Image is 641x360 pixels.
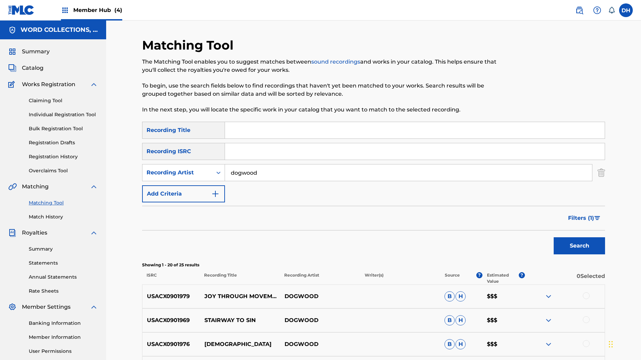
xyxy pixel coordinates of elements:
[487,272,518,284] p: Estimated Value
[525,272,605,284] p: 0 Selected
[90,80,98,89] img: expand
[564,210,605,227] button: Filters (1)
[8,64,43,72] a: CatalogCatalog
[573,3,586,17] a: Public Search
[22,183,49,191] span: Matching
[22,48,50,56] span: Summary
[142,82,499,98] p: To begin, use the search fields below to find recordings that haven't yet been matched to your wo...
[22,229,47,237] span: Royalties
[455,291,466,302] span: H
[142,106,499,114] p: In the next step, you will locate the specific work in your catalog that you want to match to the...
[608,7,615,14] div: Notifications
[22,64,43,72] span: Catalog
[73,6,122,14] span: Member Hub
[8,48,50,56] a: SummarySummary
[519,272,525,278] span: ?
[29,288,98,295] a: Rate Sheets
[142,262,605,268] p: Showing 1 - 20 of 25 results
[114,7,122,13] span: (4)
[360,272,440,284] p: Writer(s)
[29,245,98,253] a: Summary
[147,169,208,177] div: Recording Artist
[280,340,360,348] p: DOGWOOD
[311,58,360,65] a: sound recordings
[200,340,280,348] p: [DEMOGRAPHIC_DATA]
[211,190,219,198] img: 9d2ae6d4665cec9f34b9.svg
[142,340,200,348] p: USACX0901976
[90,303,98,311] img: expand
[594,216,600,220] img: filter
[29,213,98,221] a: Match History
[29,153,98,160] a: Registration History
[568,214,594,222] span: Filters ( 1 )
[482,316,525,324] p: $$$
[622,240,641,300] iframe: Resource Center
[90,229,98,237] img: expand
[200,292,280,301] p: JOY THROUGH MOVEMENT
[142,58,499,74] p: The Matching Tool enables you to suggest matches between and works in your catalog. This helps en...
[21,26,98,34] h5: WORD COLLECTIONS, INC.
[8,26,16,34] img: Accounts
[590,3,604,17] div: Help
[445,272,460,284] p: Source
[544,292,553,301] img: expand
[8,64,16,72] img: Catalog
[8,48,16,56] img: Summary
[8,303,16,311] img: Member Settings
[444,315,455,325] span: B
[142,185,225,202] button: Add Criteria
[609,334,613,355] div: Drag
[544,340,553,348] img: expand
[29,199,98,206] a: Matching Tool
[8,5,35,15] img: MLC Logo
[29,125,98,132] a: Bulk Registration Tool
[200,316,280,324] p: STAIRWAY TO SIN
[29,259,98,267] a: Statements
[554,237,605,254] button: Search
[598,164,605,181] img: Delete Criterion
[142,316,200,324] p: USACX0901969
[90,183,98,191] img: expand
[22,80,75,89] span: Works Registration
[455,315,466,325] span: H
[200,272,280,284] p: Recording Title
[444,291,455,302] span: B
[8,80,17,89] img: Works Registration
[29,139,98,146] a: Registration Drafts
[29,111,98,118] a: Individual Registration Tool
[142,272,200,284] p: ISRC
[29,348,98,355] a: User Permissions
[22,303,71,311] span: Member Settings
[29,320,98,327] a: Banking Information
[476,272,482,278] span: ?
[444,339,455,349] span: B
[142,38,237,53] h2: Matching Tool
[280,292,360,301] p: DOGWOOD
[8,183,17,191] img: Matching
[544,316,553,324] img: expand
[482,340,525,348] p: $$$
[280,316,360,324] p: DOGWOOD
[142,292,200,301] p: USACX0901979
[61,6,69,14] img: Top Rightsholders
[8,229,16,237] img: Royalties
[593,6,601,14] img: help
[280,272,360,284] p: Recording Artist
[619,3,633,17] div: User Menu
[29,334,98,341] a: Member Information
[607,327,641,360] iframe: Chat Widget
[29,167,98,174] a: Overclaims Tool
[455,339,466,349] span: H
[29,274,98,281] a: Annual Statements
[29,97,98,104] a: Claiming Tool
[482,292,525,301] p: $$$
[575,6,583,14] img: search
[142,122,605,258] form: Search Form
